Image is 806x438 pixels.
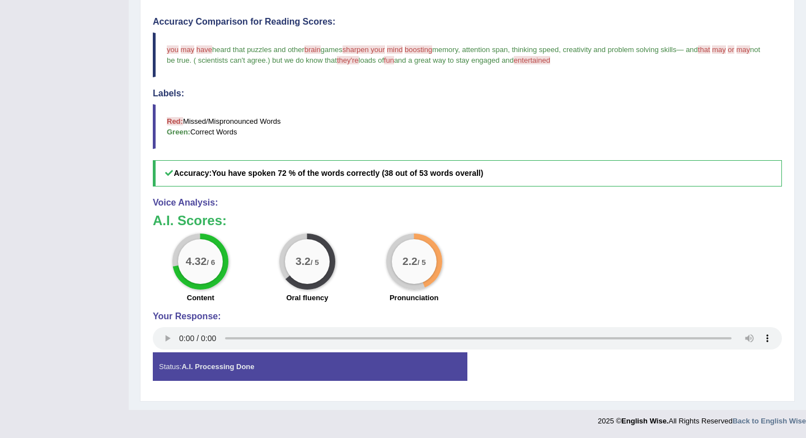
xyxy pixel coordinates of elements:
span: fun [384,56,394,64]
div: 2025 © All Rights Reserved [598,410,806,426]
span: brain [304,45,321,54]
strong: English Wise. [621,417,668,425]
big: 4.32 [186,255,207,268]
small: / 6 [207,258,215,267]
span: memory [432,45,458,54]
b: You have spoken 72 % of the words correctly (38 out of 53 words overall) [212,169,483,178]
span: that [698,45,710,54]
span: and [686,45,698,54]
small: / 5 [417,258,425,267]
span: may [181,45,195,54]
span: games [321,45,343,54]
span: you [167,45,179,54]
span: but we do know that [272,56,337,64]
span: may [737,45,751,54]
a: Back to English Wise [733,417,806,425]
span: they're [337,56,359,64]
b: Green: [167,128,190,136]
span: boosting [405,45,432,54]
span: attention span [462,45,508,54]
span: and a great way to stay engaged and [394,56,514,64]
span: mind [387,45,402,54]
big: 3.2 [296,255,311,268]
span: thinking speed [512,45,559,54]
span: sharpen your [343,45,385,54]
strong: A.I. Processing Done [181,362,254,371]
h4: Labels: [153,88,782,99]
span: may [712,45,726,54]
span: heard that puzzles and other [212,45,304,54]
span: — [677,45,684,54]
span: . ( [189,56,196,64]
span: .) [266,56,270,64]
h4: Your Response: [153,311,782,321]
div: Status: [153,352,467,381]
span: , [508,45,510,54]
span: creativity and problem solving skills [563,45,676,54]
span: , [458,45,460,54]
small: / 5 [311,258,319,267]
span: , [559,45,561,54]
h4: Accuracy Comparison for Reading Scores: [153,17,782,27]
h5: Accuracy: [153,160,782,187]
label: Pronunciation [390,292,438,303]
b: Red: [167,117,183,125]
label: Oral fluency [286,292,328,303]
b: A.I. Scores: [153,213,227,228]
span: entertained [514,56,550,64]
big: 2.2 [402,255,418,268]
span: or [728,45,734,54]
label: Content [187,292,214,303]
h4: Voice Analysis: [153,198,782,208]
span: loads of [359,56,384,64]
span: scientists can't agree [198,56,266,64]
span: have [196,45,212,54]
span: not be true [167,45,762,64]
blockquote: Missed/Mispronounced Words Correct Words [153,104,782,149]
